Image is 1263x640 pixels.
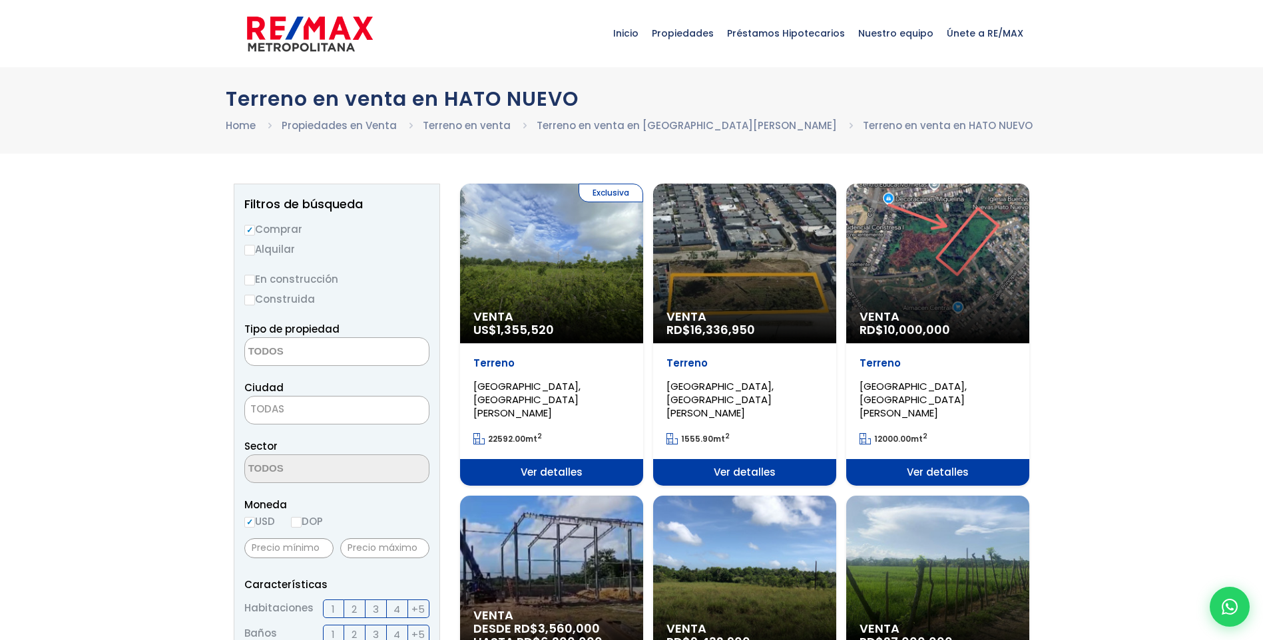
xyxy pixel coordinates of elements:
span: Venta [666,622,823,635]
input: USD [244,517,255,528]
span: 12000.00 [874,433,911,444]
h1: Terreno en venta en HATO NUEVO [226,87,1038,110]
span: mt [473,433,542,444]
span: +5 [411,601,425,617]
span: Venta [860,622,1016,635]
p: Características [244,576,429,593]
span: Ver detalles [653,459,836,486]
textarea: Search [245,455,374,484]
input: Alquilar [244,245,255,255]
span: TODAS [250,402,284,416]
span: 1 [332,601,335,617]
a: Exclusiva Venta US$1,355,520 Terreno [GEOGRAPHIC_DATA], [GEOGRAPHIC_DATA][PERSON_NAME] 22592.00mt... [460,184,643,486]
span: [GEOGRAPHIC_DATA], [GEOGRAPHIC_DATA][PERSON_NAME] [860,379,967,420]
span: Préstamos Hipotecarios [720,13,852,53]
a: Terreno en venta en [GEOGRAPHIC_DATA][PERSON_NAME] [537,118,837,132]
sup: 2 [537,431,542,441]
label: Alquilar [244,241,429,257]
span: Ver detalles [460,459,643,486]
a: Propiedades en Venta [282,118,397,132]
span: 10,000,000 [884,321,950,338]
span: [GEOGRAPHIC_DATA], [GEOGRAPHIC_DATA][PERSON_NAME] [666,379,774,420]
span: Venta [666,310,823,323]
span: Venta [860,310,1016,323]
li: Terreno en venta en HATO NUEVO [863,117,1033,134]
span: US$ [473,321,554,338]
p: Terreno [666,357,823,370]
input: Precio máximo [340,538,429,558]
span: Únete a RE/MAX [940,13,1030,53]
label: Comprar [244,221,429,238]
span: Propiedades [645,13,720,53]
a: Home [226,118,256,132]
span: 2 [352,601,357,617]
span: 22592.00 [488,433,525,444]
span: Habitaciones [244,599,314,618]
label: DOP [291,513,323,530]
a: Terreno en venta [423,118,511,132]
textarea: Search [245,338,374,367]
p: Terreno [473,357,630,370]
span: 1555.90 [681,433,713,444]
span: Ver detalles [846,459,1029,486]
label: En construcción [244,271,429,287]
span: 16,336,950 [690,321,755,338]
label: Construida [244,291,429,307]
span: Moneda [244,496,429,513]
span: 3 [373,601,379,617]
span: RD$ [666,321,755,338]
span: Tipo de propiedad [244,322,340,336]
p: Terreno [860,357,1016,370]
input: DOP [291,517,302,528]
img: remax-metropolitana-logo [247,14,373,54]
h2: Filtros de búsqueda [244,198,429,211]
span: Venta [473,609,630,622]
input: Precio mínimo [244,538,334,558]
input: En construcción [244,275,255,285]
span: 3,560,000 [538,620,600,637]
span: mt [666,433,730,444]
span: Exclusiva [579,184,643,202]
span: TODAS [244,396,429,424]
span: RD$ [860,321,950,338]
span: Inicio [607,13,645,53]
input: Construida [244,295,255,305]
span: Venta [473,310,630,323]
span: Nuestro equipo [852,13,940,53]
sup: 2 [923,431,927,441]
span: Ciudad [244,381,284,395]
span: 1,355,520 [497,321,554,338]
a: Venta RD$10,000,000 Terreno [GEOGRAPHIC_DATA], [GEOGRAPHIC_DATA][PERSON_NAME] 12000.00mt2 Ver det... [846,184,1029,486]
span: TODAS [245,400,429,418]
label: USD [244,513,275,530]
span: 4 [393,601,400,617]
span: Sector [244,439,278,453]
a: Venta RD$16,336,950 Terreno [GEOGRAPHIC_DATA], [GEOGRAPHIC_DATA][PERSON_NAME] 1555.90mt2 Ver deta... [653,184,836,486]
span: [GEOGRAPHIC_DATA], [GEOGRAPHIC_DATA][PERSON_NAME] [473,379,581,420]
span: mt [860,433,927,444]
sup: 2 [725,431,730,441]
input: Comprar [244,225,255,236]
